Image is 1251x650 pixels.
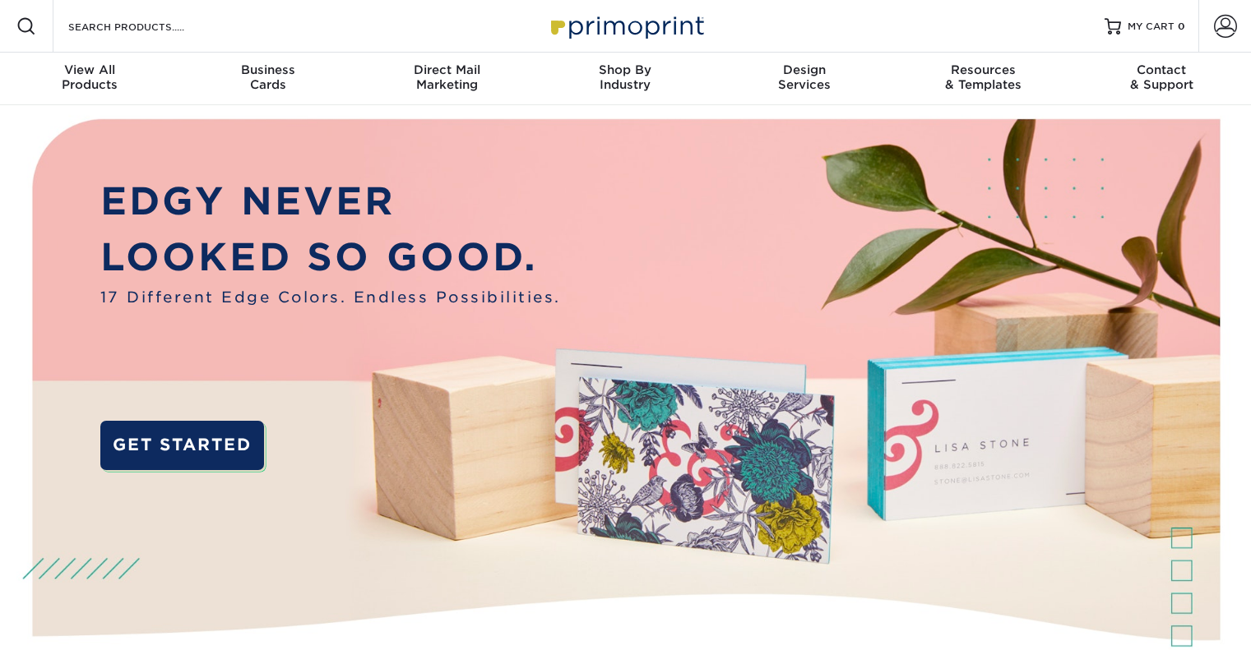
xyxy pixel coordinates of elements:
div: Industry [536,62,715,92]
span: Contact [1073,62,1251,77]
p: EDGY NEVER [100,173,561,229]
span: MY CART [1128,20,1175,34]
p: LOOKED SO GOOD. [100,229,561,285]
a: GET STARTED [100,421,264,470]
input: SEARCH PRODUCTS..... [67,16,227,36]
a: Contact& Support [1073,53,1251,105]
a: Resources& Templates [893,53,1072,105]
a: DesignServices [715,53,893,105]
div: & Support [1073,62,1251,92]
a: Shop ByIndustry [536,53,715,105]
span: 0 [1178,21,1185,32]
span: Direct Mail [358,62,536,77]
div: Services [715,62,893,92]
div: Cards [178,62,357,92]
span: Resources [893,62,1072,77]
span: Business [178,62,357,77]
span: 17 Different Edge Colors. Endless Possibilities. [100,286,561,308]
span: Design [715,62,893,77]
img: Primoprint [544,8,708,44]
a: Direct MailMarketing [358,53,536,105]
span: Shop By [536,62,715,77]
div: & Templates [893,62,1072,92]
a: BusinessCards [178,53,357,105]
div: Marketing [358,62,536,92]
